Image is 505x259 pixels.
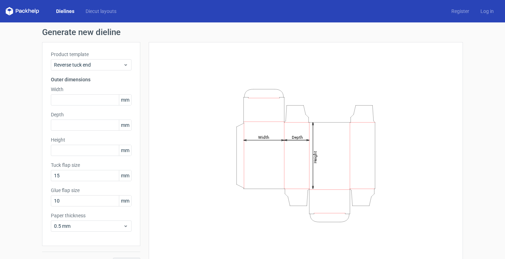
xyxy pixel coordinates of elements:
[80,8,122,15] a: Diecut layouts
[51,187,132,194] label: Glue flap size
[51,212,132,219] label: Paper thickness
[54,61,123,68] span: Reverse tuck end
[258,135,269,139] tspan: Width
[292,135,303,139] tspan: Depth
[119,196,131,206] span: mm
[313,151,318,163] tspan: Height
[475,8,499,15] a: Log in
[42,28,463,36] h1: Generate new dieline
[50,8,80,15] a: Dielines
[51,111,132,118] label: Depth
[51,136,132,143] label: Height
[446,8,475,15] a: Register
[51,86,132,93] label: Width
[119,170,131,181] span: mm
[51,162,132,169] label: Tuck flap size
[119,95,131,105] span: mm
[119,145,131,156] span: mm
[54,223,123,230] span: 0.5 mm
[119,120,131,130] span: mm
[51,76,132,83] h3: Outer dimensions
[51,51,132,58] label: Product template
